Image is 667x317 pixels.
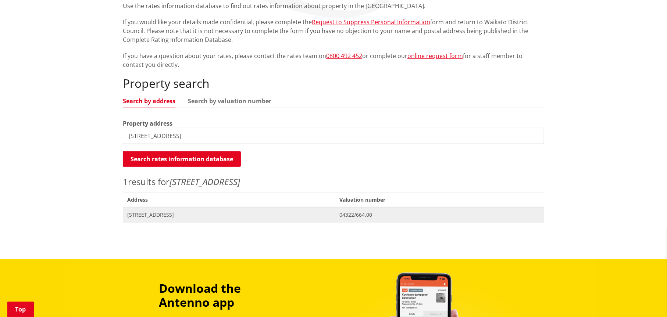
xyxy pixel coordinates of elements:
p: Use the rates information database to find out rates information about property in the [GEOGRAPHI... [123,1,544,10]
span: Valuation number [335,192,544,207]
p: If you would like your details made confidential, please complete the form and return to Waikato ... [123,18,544,44]
a: Search by address [123,98,175,104]
label: Property address [123,119,172,128]
a: [STREET_ADDRESS] 04322/664.00 [123,207,544,222]
span: 1 [123,176,128,188]
button: Search rates information database [123,151,241,167]
span: Address [123,192,335,207]
a: 0800 492 452 [326,52,362,60]
iframe: Messenger Launcher [633,286,660,313]
span: 04322/664.00 [339,211,540,219]
em: [STREET_ADDRESS] [170,176,240,188]
a: Top [7,302,34,317]
h2: Property search [123,76,544,90]
h3: Download the Antenno app [159,281,292,310]
a: Request to Suppress Personal Information [312,18,430,26]
p: If you have a question about your rates, please contact the rates team on or complete our for a s... [123,51,544,69]
a: online request form [407,52,463,60]
p: results for [123,175,544,188]
input: e.g. Duke Street NGARUAWAHIA [123,128,544,144]
a: Search by valuation number [188,98,271,104]
span: [STREET_ADDRESS] [127,211,331,219]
